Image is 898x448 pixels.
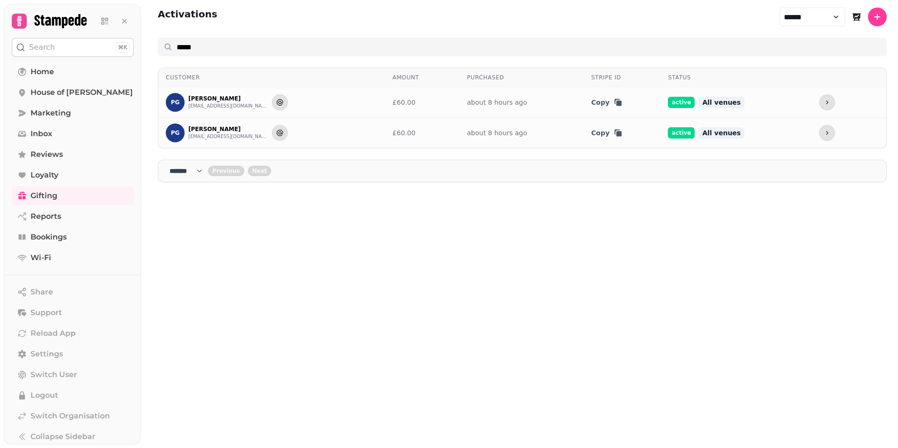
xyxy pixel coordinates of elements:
[31,431,95,442] span: Collapse Sidebar
[31,211,61,222] span: Reports
[31,369,77,380] span: Switch User
[31,328,76,339] span: Reload App
[31,232,67,243] span: Bookings
[591,74,653,81] div: Stripe ID
[819,125,835,141] button: more
[668,127,695,139] span: active
[188,102,268,110] button: [EMAIL_ADDRESS][DOMAIN_NAME]
[31,108,71,119] span: Marketing
[272,125,288,141] button: Send to
[12,427,134,446] button: Collapse Sidebar
[248,166,271,176] button: next
[668,97,695,108] span: active
[212,168,240,174] span: Previous
[393,98,452,107] div: £60.00
[158,8,217,26] h2: Activations
[31,149,63,160] span: Reviews
[272,94,288,110] button: Send to
[31,390,58,401] span: Logout
[29,42,55,53] p: Search
[467,129,527,137] a: about 8 hours ago
[208,166,244,176] button: back
[12,248,134,267] a: Wi-Fi
[31,87,133,98] span: House of [PERSON_NAME]
[12,324,134,343] button: Reload App
[591,128,623,138] button: Copy
[31,410,110,422] span: Switch Organisation
[12,345,134,363] a: Settings
[12,407,134,425] a: Switch Organisation
[31,128,52,139] span: Inbox
[393,74,452,81] div: Amount
[12,38,134,57] button: Search⌘K
[467,74,576,81] div: Purchased
[116,42,130,53] div: ⌘K
[12,283,134,301] button: Share
[31,190,57,201] span: Gifting
[31,348,63,360] span: Settings
[12,365,134,384] button: Switch User
[31,170,58,181] span: Loyalty
[12,104,134,123] a: Marketing
[188,133,268,140] button: [EMAIL_ADDRESS][DOMAIN_NAME]
[188,125,268,133] p: [PERSON_NAME]
[12,124,134,143] a: Inbox
[252,168,267,174] span: Next
[166,74,378,81] div: Customer
[12,145,134,164] a: Reviews
[698,97,744,108] span: All venues
[12,228,134,247] a: Bookings
[31,307,62,318] span: Support
[698,127,744,139] span: All venues
[12,186,134,205] a: Gifting
[819,94,835,110] button: more
[171,99,180,106] span: PG
[12,207,134,226] a: Reports
[12,62,134,81] a: Home
[171,130,180,136] span: PG
[12,166,134,185] a: Loyalty
[12,83,134,102] a: House of [PERSON_NAME]
[12,303,134,322] button: Support
[31,66,54,77] span: Home
[188,95,268,102] p: [PERSON_NAME]
[12,386,134,405] button: Logout
[668,74,804,81] div: Status
[393,128,452,138] div: £60.00
[591,98,623,107] button: Copy
[467,99,527,106] a: about 8 hours ago
[158,160,887,182] nav: Pagination
[31,252,51,263] span: Wi-Fi
[31,286,53,298] span: Share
